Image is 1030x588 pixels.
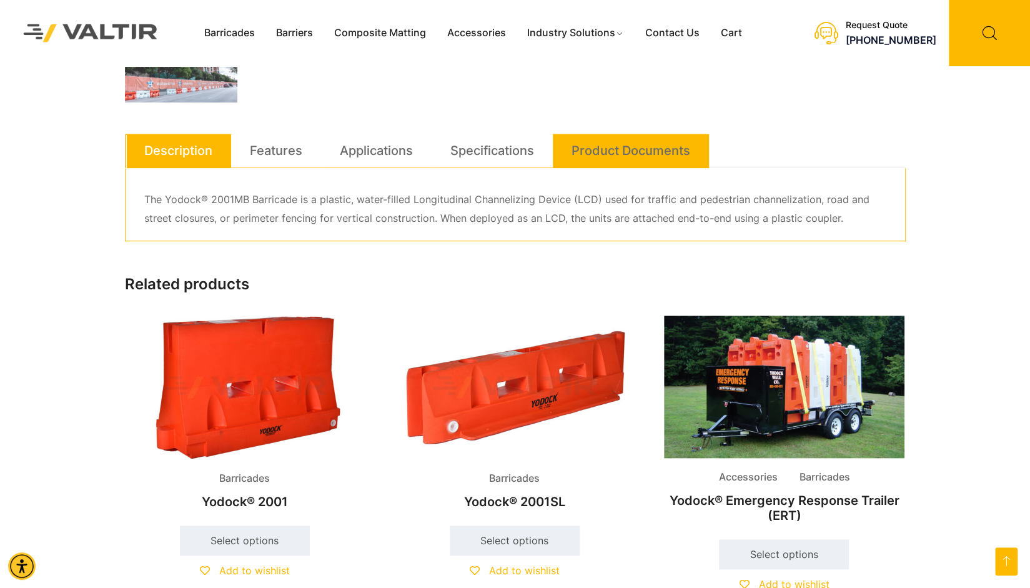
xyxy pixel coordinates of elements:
[125,488,365,516] h2: Yodock® 2001
[219,564,290,577] span: Add to wishlist
[194,24,265,42] a: Barricades
[572,134,690,167] a: Product Documents
[200,564,290,577] a: Add to wishlist
[790,468,859,487] span: Barricades
[450,526,580,556] a: Select options for “Yodock® 2001SL”
[394,316,634,460] img: Barricades
[995,547,1018,576] a: Open this option
[144,191,886,228] p: The Yodock® 2001MB Barricade is a plastic, water-filled Longitudinal Channelizing Device (LCD) us...
[9,10,172,56] img: Valtir Rentals
[664,316,904,458] img: Accessories
[450,134,534,167] a: Specifications
[394,488,634,516] h2: Yodock® 2001SL
[710,24,753,42] a: Cart
[635,24,710,42] a: Contact Us
[125,316,365,460] img: Barricades
[210,469,279,488] span: Barricades
[265,24,324,42] a: Barriers
[180,526,310,556] a: Select options for “Yodock® 2001”
[719,539,849,569] a: Select options for “Yodock® Emergency Response Trailer (ERT)”
[846,34,936,46] a: call (888) 496-3625
[8,552,36,580] div: Accessibility Menu
[517,24,635,42] a: Industry Solutions
[125,316,365,516] a: BarricadesYodock® 2001
[394,316,634,516] a: BarricadesYodock® 2001SL
[324,24,437,42] a: Composite Matting
[489,564,560,577] span: Add to wishlist
[709,468,786,487] span: Accessories
[664,316,904,529] a: Accessories BarricadesYodock® Emergency Response Trailer (ERT)
[125,276,906,294] h2: Related products
[470,564,560,577] a: Add to wishlist
[480,469,549,488] span: Barricades
[846,20,936,31] div: Request Quote
[340,134,413,167] a: Applications
[437,24,517,42] a: Accessories
[144,134,212,167] a: Description
[664,487,904,529] h2: Yodock® Emergency Response Trailer (ERT)
[250,134,302,167] a: Features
